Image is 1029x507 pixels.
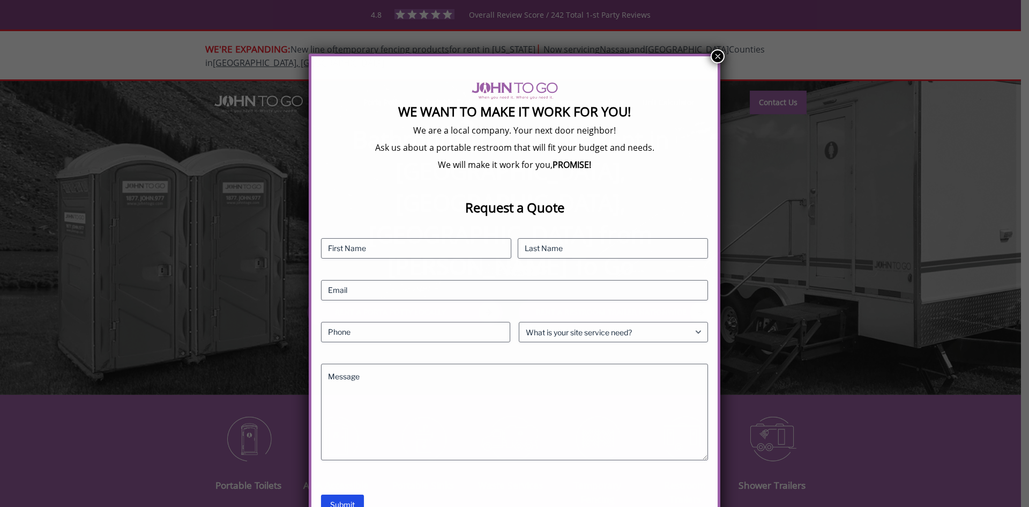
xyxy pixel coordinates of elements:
p: We will make it work for you, [321,159,708,171]
p: Ask us about a portable restroom that will fit your budget and needs. [321,142,708,153]
input: Phone [321,322,510,342]
button: Close [711,49,725,63]
strong: We Want To Make It Work For You! [398,102,631,120]
img: logo of viptogo [472,82,558,99]
strong: Request a Quote [465,199,564,216]
input: Last Name [518,238,708,259]
input: Email [321,280,708,300]
p: We are a local company. Your next door neighbor! [321,124,708,136]
b: PROMISE! [553,159,591,171]
input: First Name [321,238,511,259]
